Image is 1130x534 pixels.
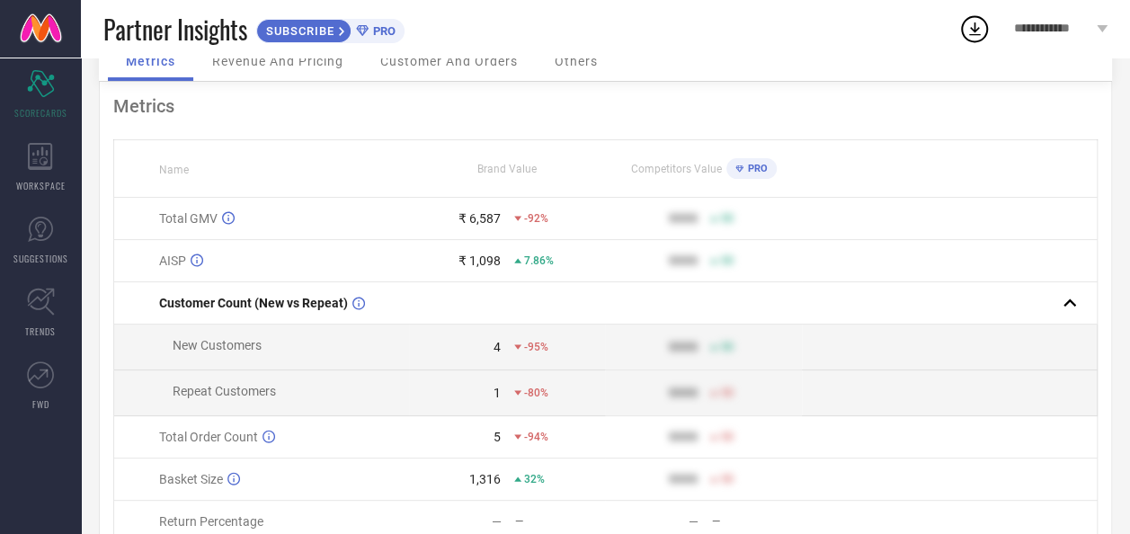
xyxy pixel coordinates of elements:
span: 50 [720,212,733,225]
div: 9999 [668,386,697,400]
span: Brand Value [477,163,537,175]
span: Name [159,164,189,176]
span: Revenue And Pricing [212,54,343,68]
span: TRENDS [25,325,56,338]
div: ₹ 1,098 [458,254,501,268]
div: 1 [494,386,501,400]
span: 50 [720,387,733,399]
span: PRO [743,163,768,174]
span: -92% [524,212,548,225]
div: 9999 [668,472,697,486]
div: 1,316 [469,472,501,486]
span: SUGGESTIONS [13,252,68,265]
span: Others [555,54,598,68]
div: 5 [494,430,501,444]
div: 4 [494,340,501,354]
div: 9999 [668,254,697,268]
span: -80% [524,387,548,399]
div: — [492,514,502,529]
span: Return Percentage [159,514,263,529]
span: Repeat Customers [173,384,276,398]
span: 7.86% [524,254,554,267]
span: PRO [369,24,396,38]
span: Metrics [126,54,175,68]
span: 32% [524,473,545,485]
a: SUBSCRIBEPRO [256,14,405,43]
div: 9999 [668,430,697,444]
div: Metrics [113,95,1098,117]
span: -94% [524,431,548,443]
span: 50 [720,431,733,443]
span: 50 [720,473,733,485]
div: — [711,515,801,528]
span: -95% [524,341,548,353]
span: 50 [720,341,733,353]
div: 9999 [668,211,697,226]
div: — [515,515,605,528]
span: 50 [720,254,733,267]
span: SUBSCRIBE [257,24,339,38]
div: 9999 [668,340,697,354]
span: Customer Count (New vs Repeat) [159,296,348,310]
div: — [688,514,698,529]
span: FWD [32,397,49,411]
span: SCORECARDS [14,106,67,120]
span: AISP [159,254,186,268]
span: Total GMV [159,211,218,226]
span: Customer And Orders [380,54,518,68]
span: Basket Size [159,472,223,486]
span: Partner Insights [103,11,247,48]
span: WORKSPACE [16,179,66,192]
span: Competitors Value [631,163,722,175]
span: Total Order Count [159,430,258,444]
div: ₹ 6,587 [458,211,501,226]
div: Open download list [958,13,991,45]
span: New Customers [173,338,262,352]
